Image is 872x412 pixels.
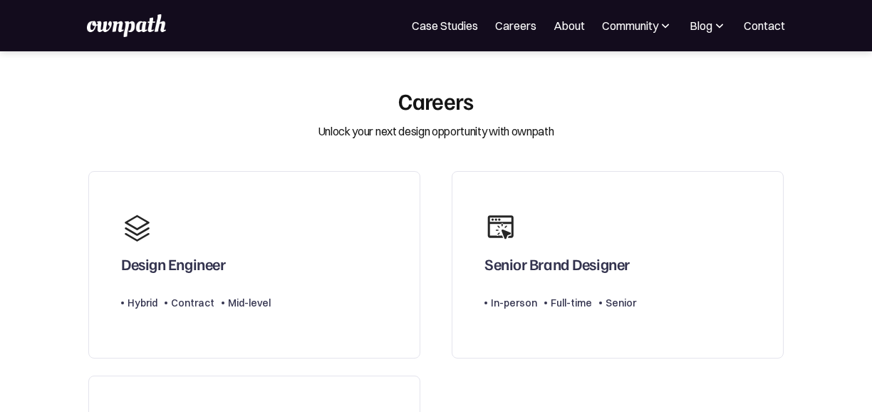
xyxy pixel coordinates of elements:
div: Full-time [551,294,592,311]
a: Careers [495,17,536,34]
div: Unlock your next design opportunity with ownpath [318,123,554,140]
div: Senior Brand Designer [484,254,630,273]
a: About [554,17,585,34]
div: Blog [690,17,712,34]
div: Blog [690,17,727,34]
div: In-person [491,294,537,311]
a: Senior Brand DesignerIn-personFull-timeSenior [452,171,784,358]
div: Community [602,17,658,34]
a: Contact [744,17,785,34]
div: Design Engineer [121,254,225,273]
div: Hybrid [128,294,157,311]
div: Senior [606,294,636,311]
div: Contract [171,294,214,311]
div: Careers [398,87,474,114]
div: Community [602,17,673,34]
div: Mid-level [228,294,271,311]
a: Case Studies [412,17,478,34]
a: Design EngineerHybridContractMid-level [88,171,420,358]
